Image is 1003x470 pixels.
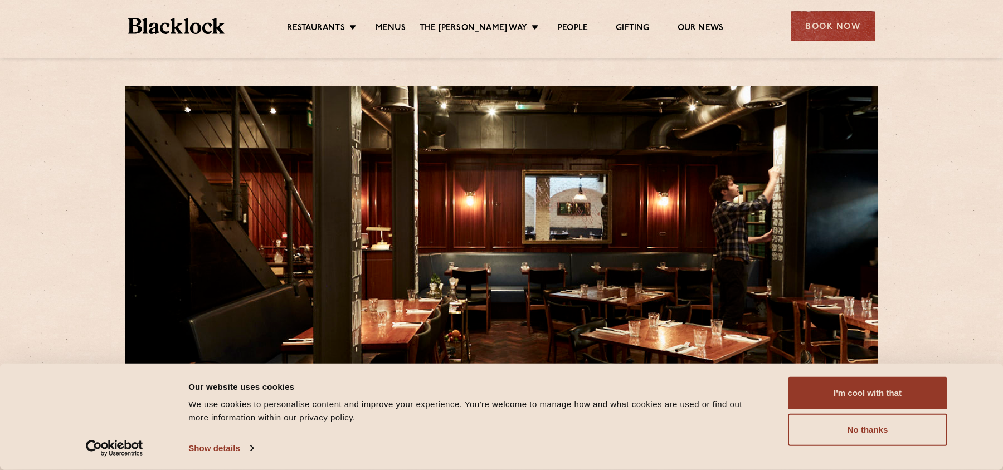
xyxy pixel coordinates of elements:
[791,11,875,41] div: Book Now
[678,23,724,35] a: Our News
[788,377,947,409] button: I'm cool with that
[287,23,345,35] a: Restaurants
[788,414,947,446] button: No thanks
[188,440,253,457] a: Show details
[420,23,527,35] a: The [PERSON_NAME] Way
[558,23,588,35] a: People
[128,18,225,34] img: BL_Textured_Logo-footer-cropped.svg
[188,398,763,424] div: We use cookies to personalise content and improve your experience. You're welcome to manage how a...
[616,23,649,35] a: Gifting
[66,440,163,457] a: Usercentrics Cookiebot - opens in a new window
[188,380,763,393] div: Our website uses cookies
[376,23,406,35] a: Menus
